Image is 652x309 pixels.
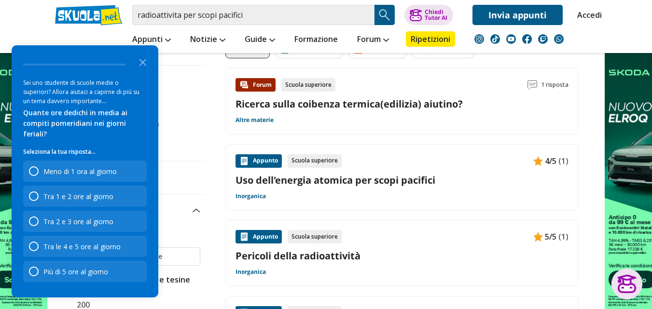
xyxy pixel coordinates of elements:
a: Notizie [188,31,228,49]
div: Più di 5 ore al giorno [43,267,108,276]
img: Forum contenuto [239,80,249,90]
img: Commenti lettura [527,80,537,90]
div: Forum [236,78,276,92]
img: Apri e chiudi sezione [193,209,200,213]
div: Tra 1 e 2 ore al giorno [43,192,113,201]
button: ChiediTutor AI [404,5,453,25]
a: Invia appunti [472,5,563,25]
a: Inorganica [236,192,266,200]
img: youtube [506,34,516,44]
img: Appunti contenuto [239,232,249,242]
a: Accedi [577,5,597,25]
div: Tra 2 e 3 ore al giorno [43,217,113,226]
a: Formazione [292,31,340,49]
p: Seleziona la tua risposta... [23,147,147,157]
a: Ricerca sulla coibenza termica(edilizia) aiutino? [236,97,463,110]
div: Meno di 1 ora al giorno [43,167,117,176]
div: Più di 5 ore al giorno [23,261,147,282]
div: Appunto [236,230,282,243]
img: WhatsApp [554,34,564,44]
button: Close the survey [133,52,153,71]
span: 4/5 [545,155,556,167]
div: Tra le 4 e 5 ore al giorno [23,236,147,257]
span: (1) [558,155,569,167]
div: Tra 2 e 3 ore al giorno [23,211,147,232]
div: Chiedi Tutor AI [425,9,447,21]
a: Pericoli della radioattività [236,249,569,262]
a: Uso dell'energia atomica per scopi pacifici [236,174,569,187]
div: Tra 1 e 2 ore al giorno [23,186,147,207]
a: Guide [242,31,277,49]
a: Altre materie [236,116,274,124]
div: Appunto [236,154,282,168]
img: instagram [474,34,484,44]
img: Appunti contenuto [239,156,249,166]
button: Search Button [375,5,395,25]
div: Survey [12,45,158,297]
input: Cerca appunti, riassunti o versioni [132,5,375,25]
div: Quante ore dedichi in media ai compiti pomeridiani nei giorni feriali? [23,107,147,139]
span: 5/5 [545,230,556,243]
a: Inorganica [236,268,266,276]
div: Tra le 4 e 5 ore al giorno [43,242,121,251]
img: facebook [522,34,532,44]
div: Scuola superiore [288,154,342,168]
div: Scuola superiore [288,230,342,243]
img: twitch [538,34,548,44]
img: Appunti contenuto [533,232,543,242]
img: Cerca appunti, riassunti o versioni [377,8,392,22]
a: Forum [355,31,391,49]
img: tiktok [490,34,500,44]
span: (1) [558,230,569,243]
div: Sei uno studente di scuole medie o superiori? Allora aiutaci a capirne di più su un tema davvero ... [23,78,147,106]
div: Scuola superiore [281,78,335,92]
a: Ripetizioni [406,31,455,47]
span: 1 risposta [541,78,569,92]
img: Appunti contenuto [533,156,543,166]
a: Appunti [130,31,173,49]
div: Meno di 1 ora al giorno [23,161,147,182]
